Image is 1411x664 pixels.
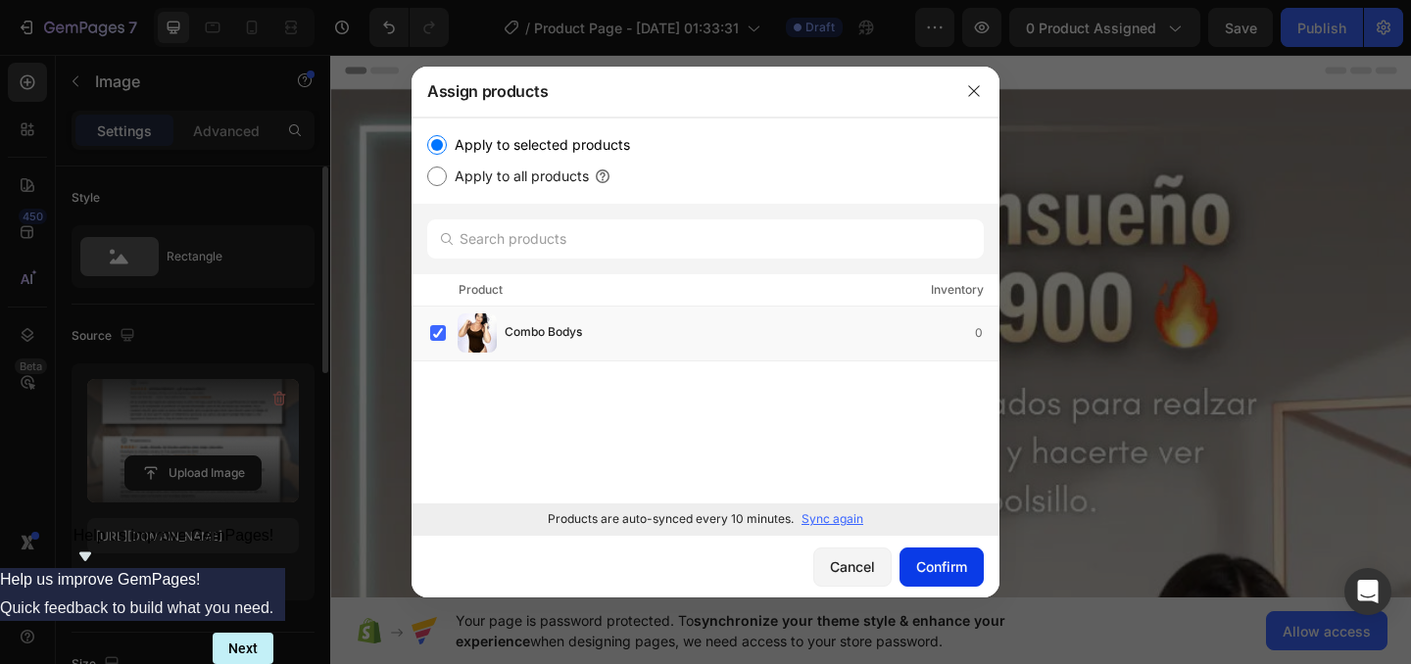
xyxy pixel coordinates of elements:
div: Product [459,280,503,300]
button: Show survey - Help us improve GemPages! [73,527,274,568]
label: Apply to all products [447,165,589,188]
p: Sync again [802,510,863,528]
img: product-img [458,313,497,353]
p: Products are auto-synced every 10 minutes. [548,510,794,528]
label: Apply to selected products [447,133,630,157]
div: Open Intercom Messenger [1344,568,1391,615]
div: Inventory [931,280,984,300]
div: Confirm [916,556,967,577]
input: Search products [427,219,984,259]
div: Assign products [412,66,949,117]
div: /> [412,118,999,535]
div: Cancel [830,556,875,577]
div: 0 [975,323,998,343]
span: Combo Bodys [505,322,582,344]
button: Confirm [900,547,984,587]
span: Help us improve GemPages! [73,527,274,544]
button: Cancel [813,547,892,587]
